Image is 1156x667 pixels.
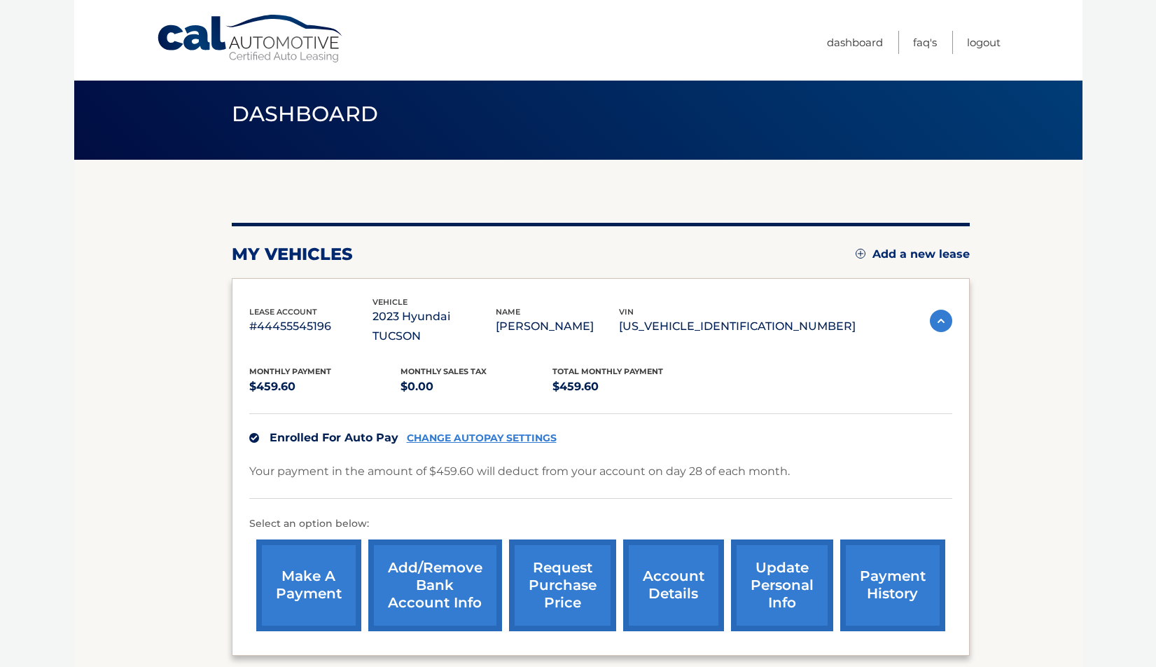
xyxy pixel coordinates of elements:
[249,366,331,376] span: Monthly Payment
[368,539,502,631] a: Add/Remove bank account info
[256,539,361,631] a: make a payment
[856,247,970,261] a: Add a new lease
[496,317,619,336] p: [PERSON_NAME]
[372,307,496,346] p: 2023 Hyundai TUCSON
[856,249,865,259] img: add.svg
[156,14,345,64] a: Cal Automotive
[249,317,372,336] p: #44455545196
[731,539,833,631] a: update personal info
[232,101,379,127] span: Dashboard
[249,377,401,397] p: $459.60
[552,366,663,376] span: Total Monthly Payment
[372,297,408,307] span: vehicle
[930,310,952,332] img: accordion-active.svg
[619,307,634,317] span: vin
[913,31,937,54] a: FAQ's
[270,431,398,444] span: Enrolled For Auto Pay
[249,462,790,481] p: Your payment in the amount of $459.60 will deduct from your account on day 28 of each month.
[619,317,856,336] p: [US_VEHICLE_IDENTIFICATION_NUMBER]
[509,539,616,631] a: request purchase price
[840,539,945,631] a: payment history
[496,307,520,317] span: name
[827,31,883,54] a: Dashboard
[623,539,724,631] a: account details
[249,433,259,443] img: check.svg
[552,377,704,397] p: $459.60
[249,516,952,532] p: Select an option below:
[407,432,557,444] a: CHANGE AUTOPAY SETTINGS
[249,307,317,317] span: lease account
[401,366,487,376] span: Monthly sales Tax
[232,244,353,265] h2: my vehicles
[967,31,1001,54] a: Logout
[401,377,552,397] p: $0.00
